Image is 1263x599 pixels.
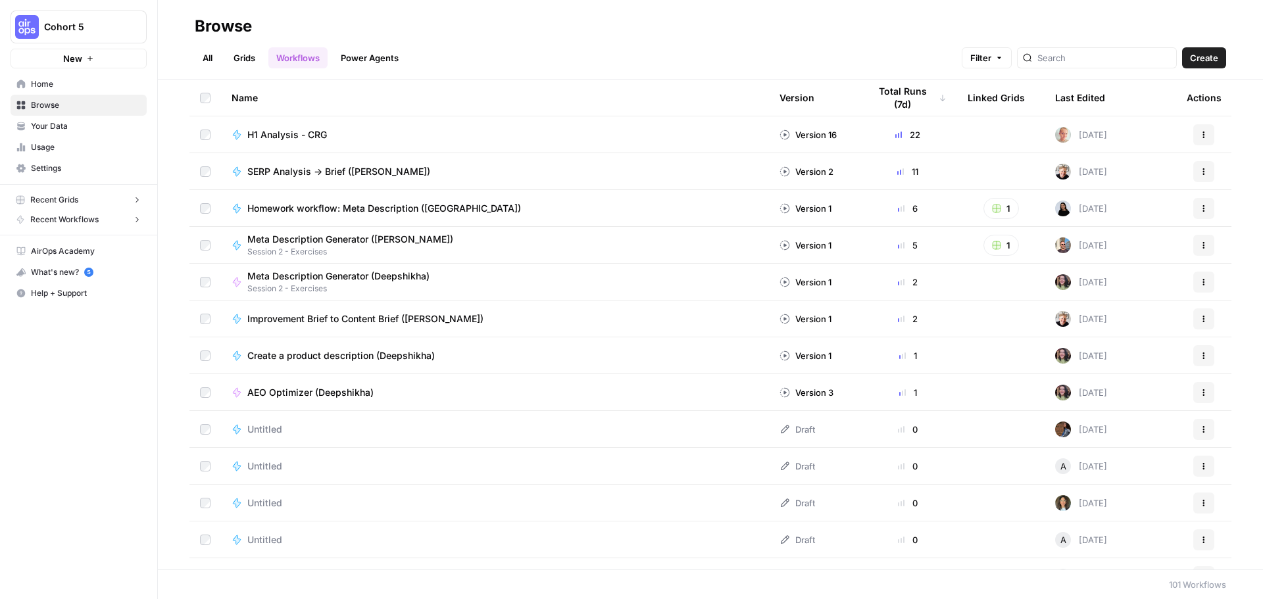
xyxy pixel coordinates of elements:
[333,47,407,68] a: Power Agents
[780,165,833,178] div: Version 2
[1055,495,1071,511] img: 2lxmex1b25e6z9c9ikx19pg4vxoo
[31,162,141,174] span: Settings
[232,202,758,215] a: Homework workflow: Meta Description ([GEOGRAPHIC_DATA])
[11,190,147,210] button: Recent Grids
[247,165,430,178] span: SERP Analysis -> Brief ([PERSON_NAME])
[869,80,947,116] div: Total Runs (7d)
[983,198,1019,219] button: 1
[11,11,147,43] button: Workspace: Cohort 5
[247,533,282,546] span: Untitled
[11,49,147,68] button: New
[869,386,947,399] div: 1
[247,460,282,473] span: Untitled
[1190,51,1218,64] span: Create
[15,15,39,39] img: Cohort 5 Logo
[247,496,282,510] span: Untitled
[31,245,141,257] span: AirOps Academy
[44,20,124,34] span: Cohort 5
[1055,385,1071,400] img: e6jku8bei7w65twbz9tngar3gsjq
[1055,274,1107,290] div: [DATE]
[1055,80,1105,116] div: Last Edited
[869,276,947,289] div: 2
[1055,274,1071,290] img: e6jku8bei7w65twbz9tngar3gsjq
[1182,47,1226,68] button: Create
[1037,51,1171,64] input: Search
[1055,385,1107,400] div: [DATE]
[780,460,815,473] div: Draft
[869,349,947,362] div: 1
[780,80,814,116] div: Version
[31,287,141,299] span: Help + Support
[780,128,837,141] div: Version 16
[869,165,947,178] div: 11
[232,386,758,399] a: AEO Optimizer (Deepshikha)
[962,47,1012,68] button: Filter
[247,233,453,246] span: Meta Description Generator ([PERSON_NAME])
[11,95,147,116] a: Browse
[232,165,758,178] a: SERP Analysis -> Brief ([PERSON_NAME])
[30,194,78,206] span: Recent Grids
[1055,311,1071,327] img: 2o0kkxn9fh134egdy59ddfshx893
[84,268,93,277] a: 5
[869,533,947,546] div: 0
[11,137,147,158] a: Usage
[869,496,947,510] div: 0
[869,239,947,252] div: 5
[247,423,282,436] span: Untitled
[11,241,147,262] a: AirOps Academy
[780,496,815,510] div: Draft
[1055,237,1107,253] div: [DATE]
[232,233,758,258] a: Meta Description Generator ([PERSON_NAME])Session 2 - Exercises
[1187,80,1222,116] div: Actions
[1055,532,1107,548] div: [DATE]
[1169,578,1226,591] div: 101 Workflows
[780,533,815,546] div: Draft
[232,80,758,116] div: Name
[31,99,141,111] span: Browse
[268,47,328,68] a: Workflows
[1055,237,1071,253] img: 12lpmarulu2z3pnc3j6nly8e5680
[11,158,147,179] a: Settings
[247,349,435,362] span: Create a product description (Deepshikha)
[1055,164,1107,180] div: [DATE]
[31,141,141,153] span: Usage
[1055,127,1071,143] img: tzy1lhuh9vjkl60ica9oz7c44fpn
[195,47,220,68] a: All
[780,423,815,436] div: Draft
[780,202,831,215] div: Version 1
[1055,127,1107,143] div: [DATE]
[87,269,90,276] text: 5
[1055,164,1071,180] img: 2o0kkxn9fh134egdy59ddfshx893
[232,496,758,510] a: Untitled
[1060,533,1066,546] span: A
[63,52,82,65] span: New
[1055,348,1107,364] div: [DATE]
[11,116,147,137] a: Your Data
[1060,460,1066,473] span: A
[232,312,758,325] a: Improvement Brief to Content Brief ([PERSON_NAME])
[11,74,147,95] a: Home
[780,386,833,399] div: Version 3
[869,312,947,325] div: 2
[232,349,758,362] a: Create a product description (Deepshikha)
[31,120,141,132] span: Your Data
[1055,569,1107,585] div: [DATE]
[780,239,831,252] div: Version 1
[869,423,947,436] div: 0
[232,460,758,473] a: Untitled
[1055,201,1071,216] img: vio31xwqbzqwqde1387k1bp3keqw
[970,51,991,64] span: Filter
[11,210,147,229] button: Recent Workflows
[232,270,758,295] a: Meta Description Generator (Deepshikha)Session 2 - Exercises
[1055,421,1107,437] div: [DATE]
[247,246,464,258] span: Session 2 - Exercises
[1055,201,1107,216] div: [DATE]
[232,423,758,436] a: Untitled
[1055,348,1071,364] img: e6jku8bei7w65twbz9tngar3gsjq
[247,386,374,399] span: AEO Optimizer (Deepshikha)
[1055,495,1107,511] div: [DATE]
[247,202,521,215] span: Homework workflow: Meta Description ([GEOGRAPHIC_DATA])
[232,128,758,141] a: H1 Analysis - CRG
[869,128,947,141] div: 22
[247,128,327,141] span: H1 Analysis - CRG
